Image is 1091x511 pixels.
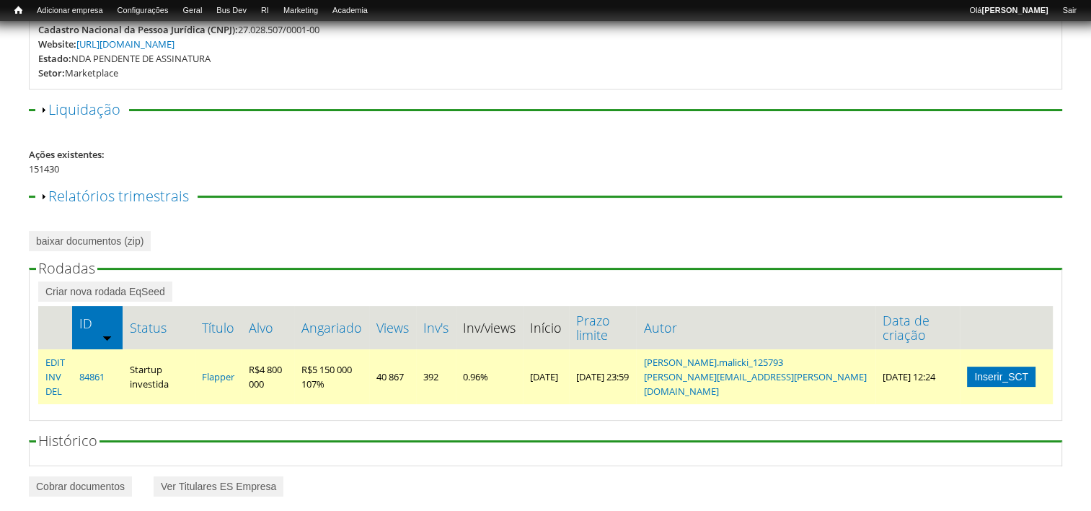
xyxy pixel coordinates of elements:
div: 27.028.507/0001-00 [238,22,319,37]
th: Inv/views [456,306,523,349]
a: Início [7,4,30,17]
a: Data de criação [883,313,953,342]
a: Olá[PERSON_NAME] [962,4,1055,18]
strong: [PERSON_NAME] [981,6,1048,14]
a: Relatórios trimestrais [48,186,189,206]
a: Configurações [110,4,176,18]
td: [DATE] 12:24 [875,349,960,404]
a: RI [254,4,276,18]
a: Título [202,320,234,335]
a: Criar nova rodada EqSeed [38,281,172,302]
a: Sair [1055,4,1084,18]
a: Flapper [202,370,234,383]
div: Setor: [38,66,65,80]
a: 84861 [79,370,105,383]
div: Ações existentes: [29,147,1062,162]
a: Cobrar documentos [29,476,132,497]
a: [PERSON_NAME].malicki_125793 [643,356,782,369]
a: EDIT [45,356,65,369]
a: Marketing [276,4,325,18]
span: Histórico [38,431,97,450]
a: Adicionar empresa [30,4,110,18]
div: Estado: [38,51,71,66]
span: [DATE] 23:59 [576,370,629,383]
span: Início [14,5,22,15]
a: ID [79,316,115,331]
a: [URL][DOMAIN_NAME] [76,38,175,51]
div: Cadastro Nacional da Pessoa Jurídica (CNPJ): [38,22,238,37]
a: Status [130,320,187,335]
a: [PERSON_NAME][EMAIL_ADDRESS][PERSON_NAME][DOMAIN_NAME] [643,370,866,398]
a: Views [376,320,409,335]
a: Academia [325,4,375,18]
a: Geral [175,4,209,18]
a: Prazo limite [576,313,629,342]
a: Autor [643,320,867,335]
a: Inserir_SCT [967,367,1035,387]
td: Startup investida [123,349,195,404]
td: 40 867 [369,349,416,404]
div: 151430 [29,162,1062,176]
td: 392 [416,349,456,404]
a: Liquidação [48,100,120,119]
a: INV [45,370,61,383]
a: Bus Dev [209,4,254,18]
a: DEL [45,385,62,398]
a: Ver Titulares ES Empresa [154,476,283,497]
a: Angariado [301,320,362,335]
div: Marketplace [65,66,118,80]
a: baixar documentos (zip) [29,231,151,251]
td: R$5 150 000 107% [294,349,369,404]
div: Website: [38,37,76,51]
td: 0.96% [456,349,523,404]
a: Inv's [423,320,449,335]
th: Início [523,306,569,349]
span: [DATE] [530,370,558,383]
img: ordem crescente [102,333,112,342]
td: R$4 800 000 [242,349,294,404]
span: Rodadas [38,258,95,278]
a: Alvo [249,320,287,335]
div: NDA PENDENTE DE ASSINATURA [71,51,211,66]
